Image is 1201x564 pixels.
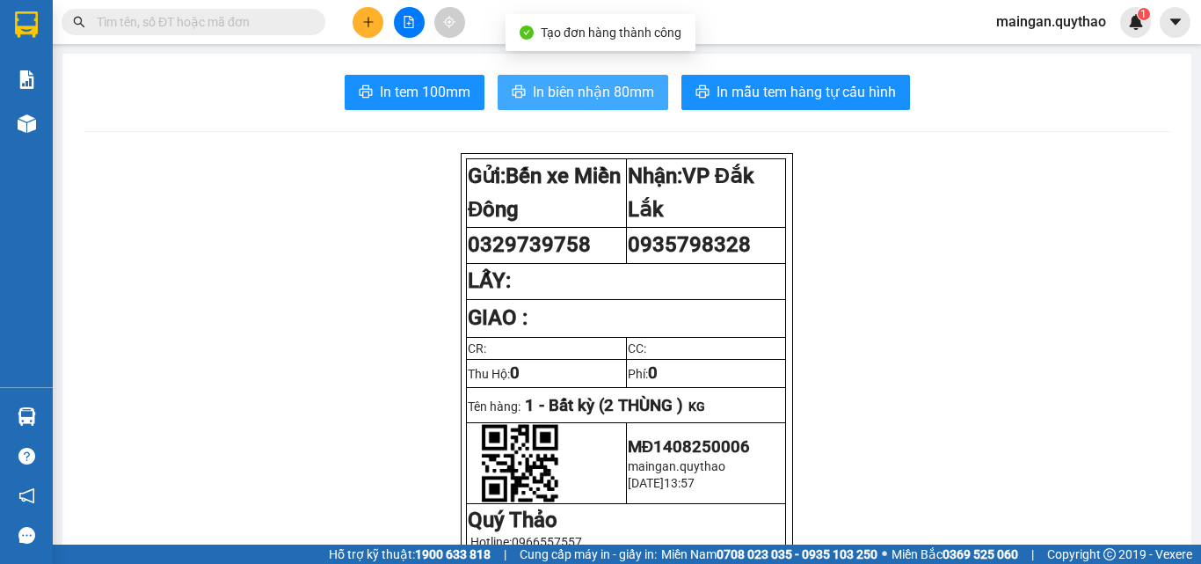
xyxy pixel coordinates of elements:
button: plus [353,7,383,38]
span: MĐ1408250006 [628,437,750,457]
img: logo-vxr [15,11,38,38]
img: qr-code [481,424,559,502]
span: In biên nhận 80mm [533,81,654,103]
button: caret-down [1160,7,1190,38]
button: file-add [394,7,425,38]
strong: GIAO : [468,305,528,330]
span: 1 [1140,8,1146,20]
span: message [18,527,35,544]
span: notification [18,487,35,504]
span: Hỗ trợ kỹ thuật: [329,545,491,564]
sup: 1 [1138,8,1150,20]
span: VP Đắk Lắk [628,164,754,222]
span: 13:57 [664,476,695,490]
span: copyright [1103,548,1116,560]
span: Hotline: [470,535,582,549]
span: aim [443,16,455,28]
span: Miền Nam [661,545,877,564]
span: Miền Bắc [892,545,1018,564]
span: In tem 100mm [380,81,470,103]
p: Tên hàng: [468,396,784,415]
span: 0 [648,363,658,383]
td: CR: [467,337,627,359]
span: plus [362,16,375,28]
span: | [1031,545,1034,564]
span: question-circle [18,448,35,465]
span: [DATE] [628,476,664,490]
span: printer [695,84,710,101]
span: Cung cấp máy in - giấy in: [520,545,657,564]
span: In mẫu tem hàng tự cấu hình [717,81,896,103]
span: Tạo đơn hàng thành công [541,26,681,40]
span: printer [359,84,373,101]
strong: 0708 023 035 - 0935 103 250 [717,547,877,561]
td: Thu Hộ: [467,359,627,387]
img: solution-icon [18,70,36,89]
strong: LẤY: [468,268,511,293]
span: | [504,545,506,564]
span: 1 - Bất kỳ (2 THÙNG ) [525,396,683,415]
img: icon-new-feature [1128,14,1144,30]
span: caret-down [1168,14,1183,30]
span: printer [512,84,526,101]
td: CC: [626,337,786,359]
strong: 0369 525 060 [943,547,1018,561]
img: warehouse-icon [18,114,36,133]
button: printerIn biên nhận 80mm [498,75,668,110]
strong: 1900 633 818 [415,547,491,561]
span: file-add [403,16,415,28]
strong: Quý Thảo [468,508,557,532]
span: 0 [510,363,520,383]
span: check-circle [520,26,534,40]
span: 0329739758 [468,232,591,257]
td: Phí: [626,359,786,387]
span: KG [688,399,705,414]
span: search [73,16,85,28]
button: aim [434,7,465,38]
button: printerIn tem 100mm [345,75,484,110]
span: ⚪️ [882,551,887,558]
span: 0935798328 [628,232,751,257]
span: 0966557557 [512,535,582,549]
input: Tìm tên, số ĐT hoặc mã đơn [97,12,304,32]
span: Bến xe Miền Đông [468,164,621,222]
img: warehouse-icon [18,407,36,426]
strong: Gửi: [468,164,621,222]
span: maingan.quythao [628,459,725,473]
strong: Nhận: [628,164,754,222]
span: maingan.quythao [982,11,1120,33]
button: printerIn mẫu tem hàng tự cấu hình [681,75,910,110]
